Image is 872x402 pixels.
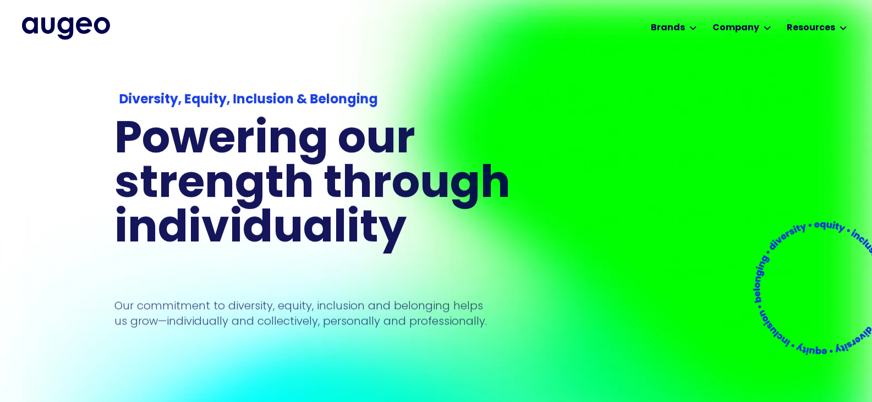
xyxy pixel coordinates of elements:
strong: Diversity, Equity, Inclusion & Belonging [119,93,377,107]
a: home [22,17,110,39]
h1: Powering our strength through individuality [114,119,590,252]
div: Brands [651,21,685,35]
div: Resources [787,21,835,35]
p: Our commitment to diversity, equity, inclusion and belonging helps us grow—individually and colle... [114,298,493,329]
img: Augeo's full logo in midnight blue. [22,17,110,39]
div: Company [712,21,759,35]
